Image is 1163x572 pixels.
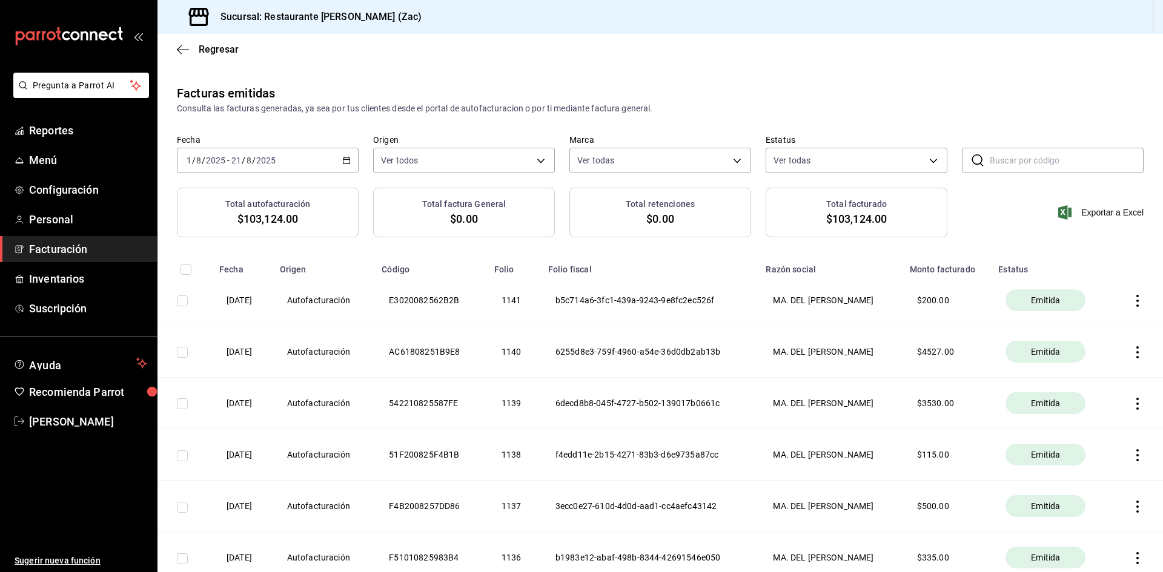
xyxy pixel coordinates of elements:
[242,156,245,165] span: /
[541,429,759,481] th: f4edd11e-2b15-4271-83b3-d6e9735a87cc
[33,79,130,92] span: Pregunta a Parrot AI
[1061,205,1144,220] button: Exportar a Excel
[541,275,759,326] th: b5c714a6-3fc1-439a-9243-9e8fc2ec526f
[374,378,486,429] th: 542210825587FE
[766,136,947,144] label: Estatus
[903,378,992,429] th: $ 3530.00
[826,198,887,211] h3: Total facturado
[826,211,887,227] span: $103,124.00
[487,257,541,275] th: Folio
[177,102,1144,115] div: Consulta las facturas generadas, ya sea por tus clientes desde el portal de autofacturacion o por...
[903,429,992,481] th: $ 115.00
[374,481,486,532] th: F4B2008257DD86
[577,154,614,166] span: Ver todas
[212,326,273,378] th: [DATE]
[212,257,273,275] th: Fecha
[212,481,273,532] th: [DATE]
[1026,500,1065,512] span: Emitida
[205,156,226,165] input: ----
[374,257,486,275] th: Código
[758,275,902,326] th: MA. DEL [PERSON_NAME]
[487,275,541,326] th: 1141
[227,156,230,165] span: -
[373,136,555,144] label: Origen
[758,378,902,429] th: MA. DEL [PERSON_NAME]
[569,136,751,144] label: Marca
[202,156,205,165] span: /
[374,429,486,481] th: 51F200825F4B1B
[211,10,422,24] h3: Sucursal: Restaurante [PERSON_NAME] (Zac)
[273,481,375,532] th: Autofacturación
[774,154,810,166] span: Ver todas
[29,356,131,370] span: Ayuda
[273,326,375,378] th: Autofacturación
[256,156,276,165] input: ----
[991,257,1112,275] th: Estatus
[758,257,902,275] th: Razón social
[273,429,375,481] th: Autofacturación
[381,154,418,166] span: Ver todos
[29,211,147,228] span: Personal
[1026,294,1065,306] span: Emitida
[646,211,674,227] span: $0.00
[1026,449,1065,461] span: Emitida
[422,198,506,211] h3: Total factura General
[487,326,541,378] th: 1140
[487,481,541,532] th: 1137
[13,73,149,98] button: Pregunta a Parrot AI
[177,84,275,102] div: Facturas emitidas
[192,156,196,165] span: /
[29,413,147,430] span: [PERSON_NAME]
[29,241,147,257] span: Facturación
[237,211,298,227] span: $103,124.00
[199,44,239,55] span: Regresar
[450,211,478,227] span: $0.00
[177,136,359,144] label: Fecha
[29,122,147,139] span: Reportes
[29,271,147,287] span: Inventarios
[133,31,143,41] button: open_drawer_menu
[273,378,375,429] th: Autofacturación
[903,326,992,378] th: $ 4527.00
[246,156,252,165] input: --
[29,300,147,317] span: Suscripción
[990,148,1144,173] input: Buscar por código
[212,275,273,326] th: [DATE]
[758,326,902,378] th: MA. DEL [PERSON_NAME]
[15,554,147,567] span: Sugerir nueva función
[758,429,902,481] th: MA. DEL [PERSON_NAME]
[8,88,149,100] a: Pregunta a Parrot AI
[541,378,759,429] th: 6decd8b8-045f-4727-b502-139017b0661c
[374,326,486,378] th: AC61808251B9E8
[29,384,147,400] span: Recomienda Parrot
[1026,397,1065,409] span: Emitida
[29,182,147,198] span: Configuración
[231,156,242,165] input: --
[541,481,759,532] th: 3ecc0e27-610d-4d0d-aad1-cc4aefc43142
[1026,346,1065,358] span: Emitida
[196,156,202,165] input: --
[1026,551,1065,564] span: Emitida
[903,257,992,275] th: Monto facturado
[487,429,541,481] th: 1138
[758,481,902,532] th: MA. DEL [PERSON_NAME]
[252,156,256,165] span: /
[212,429,273,481] th: [DATE]
[225,198,311,211] h3: Total autofacturación
[541,326,759,378] th: 6255d8e3-759f-4960-a54e-36d0db2ab13b
[374,275,486,326] th: E3020082562B2B
[487,378,541,429] th: 1139
[212,378,273,429] th: [DATE]
[903,275,992,326] th: $ 200.00
[541,257,759,275] th: Folio fiscal
[186,156,192,165] input: --
[626,198,695,211] h3: Total retenciones
[177,44,239,55] button: Regresar
[273,275,375,326] th: Autofacturación
[273,257,375,275] th: Origen
[29,152,147,168] span: Menú
[903,481,992,532] th: $ 500.00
